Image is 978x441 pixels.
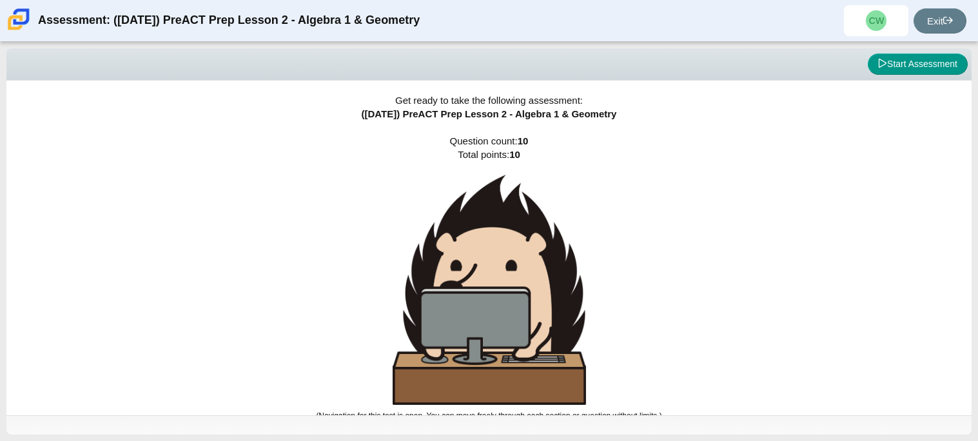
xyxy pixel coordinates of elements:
[393,175,586,405] img: hedgehog-behind-computer-large.png
[868,54,968,75] button: Start Assessment
[316,411,661,420] small: (Navigation for this test is open. You can move freely through each section or question without l...
[869,16,884,25] span: CW
[395,95,583,106] span: Get ready to take the following assessment:
[509,149,520,160] b: 10
[5,24,32,35] a: Carmen School of Science & Technology
[38,5,420,36] div: Assessment: ([DATE]) PreACT Prep Lesson 2 - Algebra 1 & Geometry
[362,108,617,119] span: ([DATE]) PreACT Prep Lesson 2 - Algebra 1 & Geometry
[518,135,529,146] b: 10
[316,135,661,420] span: Question count: Total points:
[914,8,966,34] a: Exit
[5,6,32,33] img: Carmen School of Science & Technology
